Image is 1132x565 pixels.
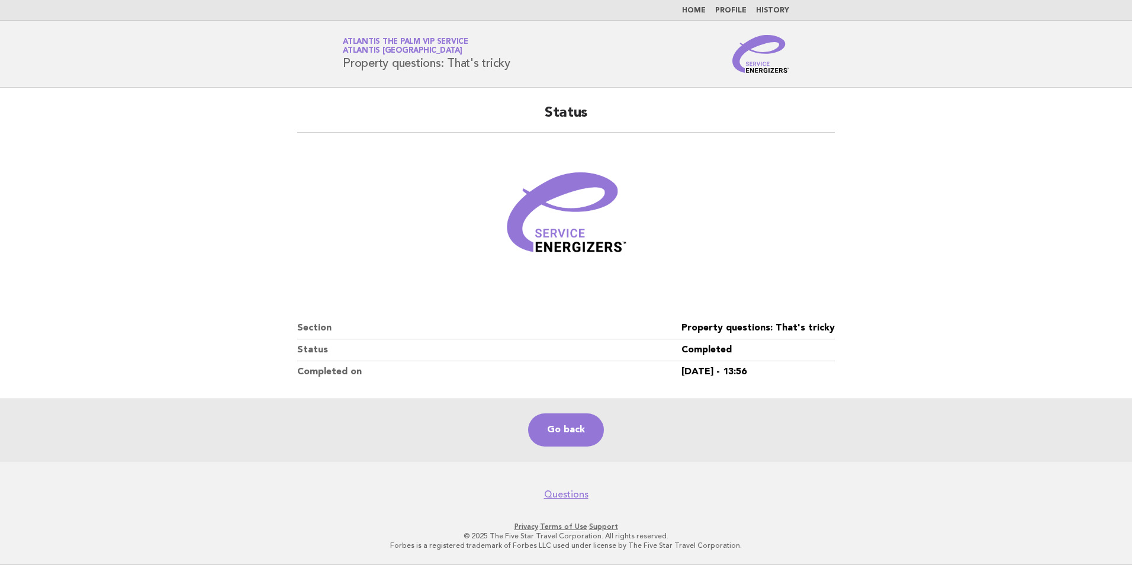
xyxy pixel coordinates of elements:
h2: Status [297,104,835,133]
a: Support [589,522,618,531]
dd: Completed [681,339,835,361]
p: © 2025 The Five Star Travel Corporation. All rights reserved. [204,531,928,541]
span: Atlantis [GEOGRAPHIC_DATA] [343,47,462,55]
img: Verified [495,147,637,289]
a: Profile [715,7,747,14]
dt: Status [297,339,681,361]
a: Terms of Use [540,522,587,531]
a: Questions [544,489,588,500]
a: Atlantis The Palm VIP ServiceAtlantis [GEOGRAPHIC_DATA] [343,38,468,54]
a: Privacy [514,522,538,531]
a: Home [682,7,706,14]
p: Forbes is a registered trademark of Forbes LLC used under license by The Five Star Travel Corpora... [204,541,928,550]
dd: [DATE] - 13:56 [681,361,835,383]
a: Go back [528,413,604,447]
dt: Section [297,317,681,339]
p: · · [204,522,928,531]
img: Service Energizers [732,35,789,73]
dt: Completed on [297,361,681,383]
dd: Property questions: That's tricky [681,317,835,339]
h1: Property questions: That's tricky [343,38,510,69]
a: History [756,7,789,14]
